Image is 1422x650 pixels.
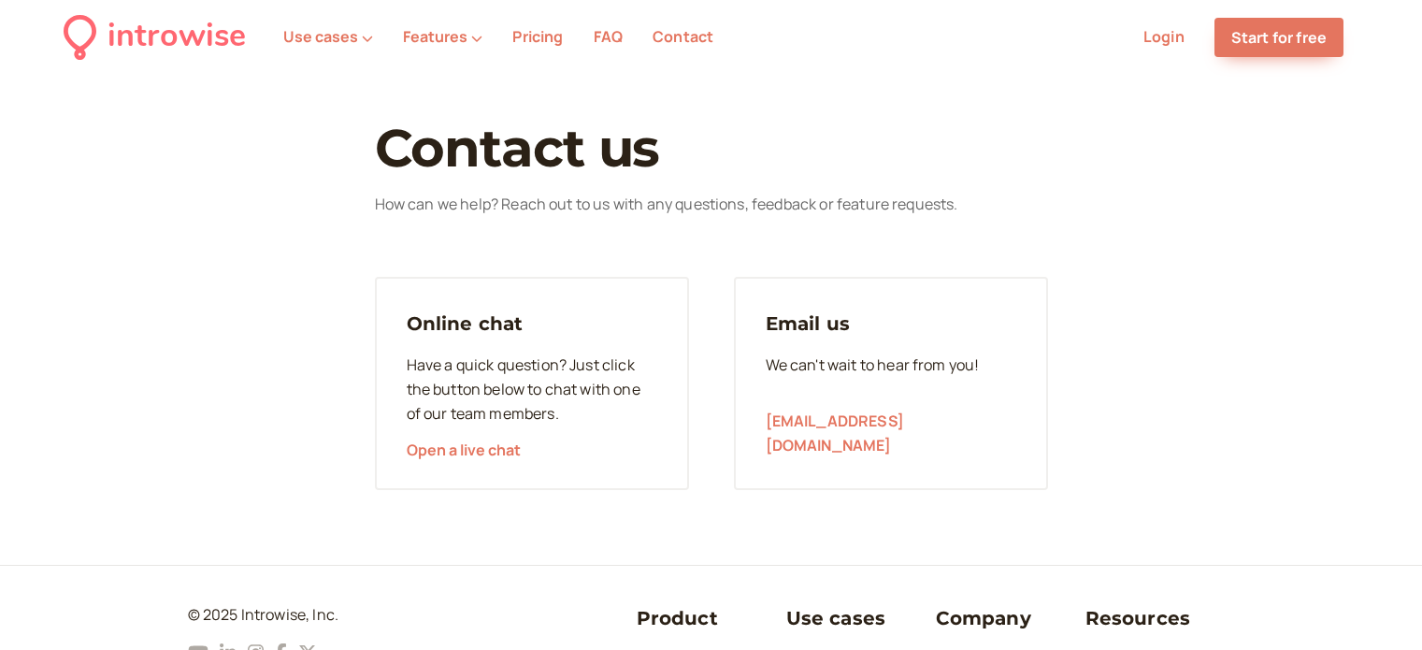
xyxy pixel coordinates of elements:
p: Have a quick question? Just click the button below to chat with one of our team members. [407,354,657,426]
p: We can't wait to hear from you! [766,354,980,395]
h3: Product [637,603,786,633]
a: [EMAIL_ADDRESS][DOMAIN_NAME] [766,410,1016,458]
button: Use cases [283,28,373,45]
a: Contact [653,26,713,47]
h3: Company [936,603,1085,633]
a: Login [1143,26,1185,47]
a: FAQ [594,26,623,47]
h1: Contact us [375,120,1048,178]
button: Features [403,28,482,45]
span: Open a live chat [407,440,521,460]
a: Start for free [1214,18,1343,57]
h3: Resources [1085,603,1235,633]
a: Pricing [512,26,563,47]
h3: Online chat [407,309,524,339]
h3: Use cases [786,603,936,633]
h3: Email us [766,309,851,339]
p: How can we help? Reach out to us with any questions, feedback or feature requests. [375,193,1048,217]
a: introwise [64,11,246,63]
div: © 2025 Introwise, Inc. [188,603,618,628]
button: Open a live chat [407,441,521,458]
div: introwise [108,11,246,63]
